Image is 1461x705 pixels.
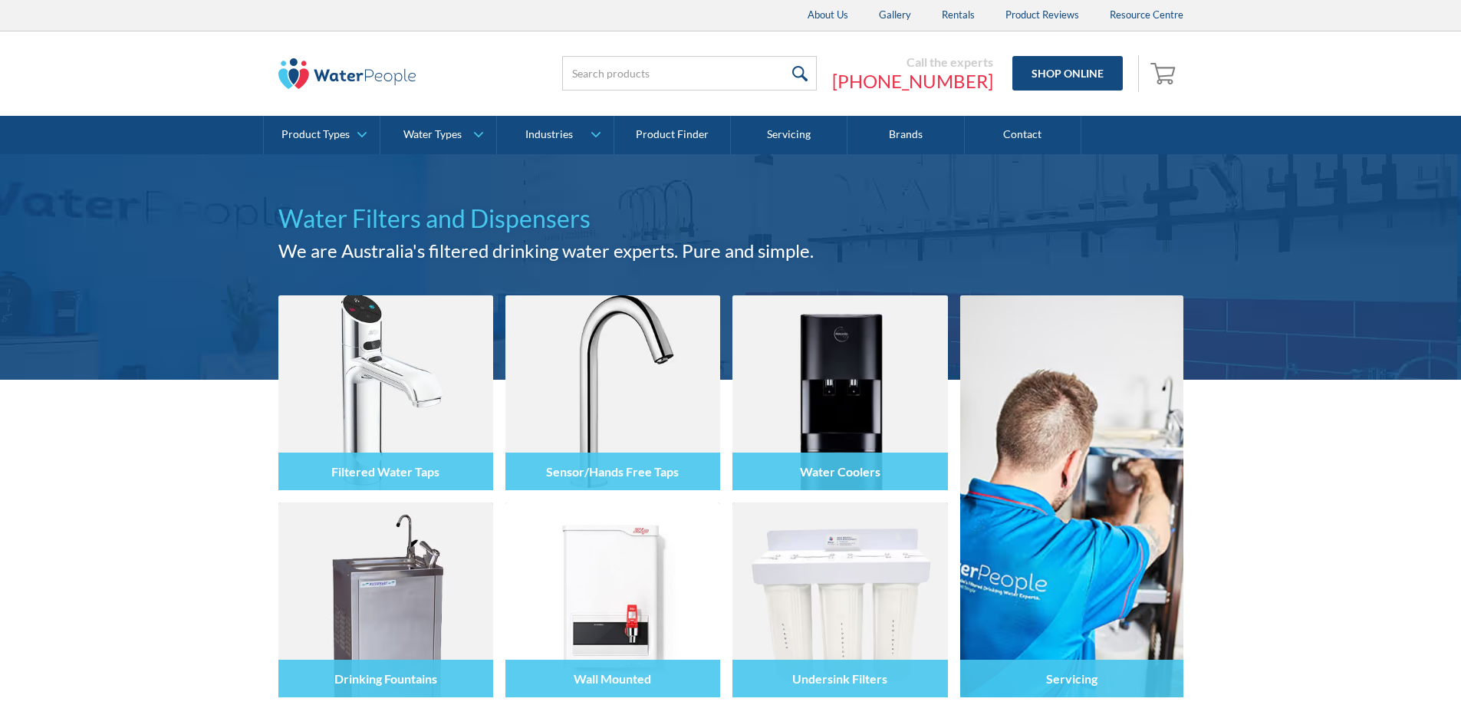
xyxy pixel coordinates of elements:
[1150,61,1180,85] img: shopping cart
[505,295,720,490] img: Sensor/Hands Free Taps
[732,502,947,697] img: Undersink Filters
[380,116,496,154] a: Water Types
[800,464,880,479] h4: Water Coolers
[278,58,416,89] img: The Water People
[731,116,847,154] a: Servicing
[525,128,573,141] div: Industries
[965,116,1081,154] a: Contact
[574,671,651,686] h4: Wall Mounted
[278,502,493,697] img: Drinking Fountains
[403,128,462,141] div: Water Types
[546,464,679,479] h4: Sensor/Hands Free Taps
[281,128,350,141] div: Product Types
[732,295,947,490] img: Water Coolers
[960,295,1183,697] a: Servicing
[1012,56,1123,91] a: Shop Online
[278,295,493,490] img: Filtered Water Taps
[331,464,439,479] h4: Filtered Water Taps
[562,56,817,91] input: Search products
[334,671,437,686] h4: Drinking Fountains
[264,116,380,154] a: Product Types
[497,116,613,154] a: Industries
[1147,55,1183,92] a: Open empty cart
[792,671,887,686] h4: Undersink Filters
[832,70,993,93] a: [PHONE_NUMBER]
[847,116,964,154] a: Brands
[832,54,993,70] div: Call the experts
[1046,671,1097,686] h4: Servicing
[505,502,720,697] img: Wall Mounted
[614,116,731,154] a: Product Finder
